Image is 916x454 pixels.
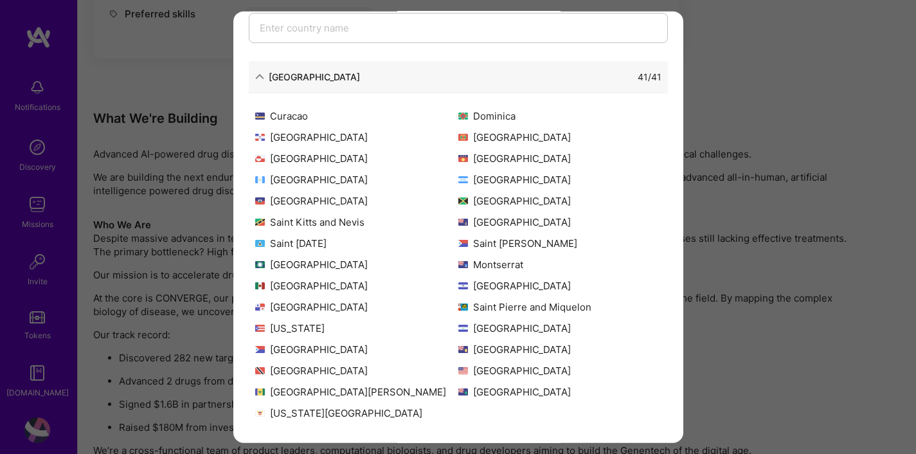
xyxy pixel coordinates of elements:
[233,12,683,443] div: modal
[458,176,468,183] img: Honduras
[255,321,458,334] div: [US_STATE]
[255,278,458,292] div: [GEOGRAPHIC_DATA]
[255,342,458,356] div: [GEOGRAPHIC_DATA]
[255,324,265,331] img: Puerto Rico
[458,282,468,289] img: Nicaragua
[458,342,661,356] div: [GEOGRAPHIC_DATA]
[458,151,661,165] div: [GEOGRAPHIC_DATA]
[255,194,458,207] div: [GEOGRAPHIC_DATA]
[249,12,668,42] input: Enter country name
[255,388,265,395] img: Saint Vincent and the Grenadines
[458,324,468,331] img: El Salvador
[255,218,265,225] img: Saint Kitts and Nevis
[458,130,661,143] div: [GEOGRAPHIC_DATA]
[255,172,458,186] div: [GEOGRAPHIC_DATA]
[255,300,458,313] div: [GEOGRAPHIC_DATA]
[458,257,661,271] div: Montserrat
[255,260,265,268] img: Martinique
[255,409,265,416] img: U.S. Virgin Islands
[255,385,458,398] div: [GEOGRAPHIC_DATA][PERSON_NAME]
[458,197,468,204] img: Jamaica
[255,236,458,250] div: Saint [DATE]
[255,133,265,140] img: Dominican Republic
[255,176,265,183] img: Guatemala
[458,345,468,352] img: Turks and Caicos Islands
[458,385,661,398] div: [GEOGRAPHIC_DATA]
[255,215,458,228] div: Saint Kitts and Nevis
[458,172,661,186] div: [GEOGRAPHIC_DATA]
[269,69,360,83] div: [GEOGRAPHIC_DATA]
[255,112,265,119] img: Curacao
[458,367,468,374] img: United States
[255,197,265,204] img: Haiti
[458,109,661,122] div: Dominica
[458,300,661,313] div: Saint Pierre and Miquelon
[255,109,458,122] div: Curacao
[255,72,264,81] i: icon ArrowDown
[255,130,458,143] div: [GEOGRAPHIC_DATA]
[255,282,265,289] img: Mexico
[255,239,265,246] img: Saint Lucia
[458,218,468,225] img: Cayman Islands
[255,345,265,352] img: Sint Maarten
[638,69,661,83] div: 41 / 41
[255,154,265,161] img: Greenland
[458,303,468,310] img: Saint Pierre and Miquelon
[255,151,458,165] div: [GEOGRAPHIC_DATA]
[255,257,458,271] div: [GEOGRAPHIC_DATA]
[458,236,661,250] div: Saint [PERSON_NAME]
[458,321,661,334] div: [GEOGRAPHIC_DATA]
[255,303,265,310] img: Panama
[458,388,468,395] img: British Virgin Islands
[458,363,661,377] div: [GEOGRAPHIC_DATA]
[255,367,265,374] img: Trinidad and Tobago
[255,363,458,377] div: [GEOGRAPHIC_DATA]
[458,112,468,119] img: Dominica
[458,260,468,268] img: Montserrat
[458,215,661,228] div: [GEOGRAPHIC_DATA]
[255,406,458,419] div: [US_STATE][GEOGRAPHIC_DATA]
[458,194,661,207] div: [GEOGRAPHIC_DATA]
[458,133,468,140] img: Grenada
[458,154,468,161] img: Guadeloupe
[458,278,661,292] div: [GEOGRAPHIC_DATA]
[458,239,468,246] img: Saint Martin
